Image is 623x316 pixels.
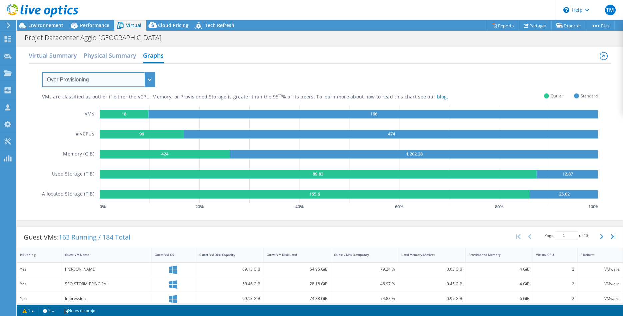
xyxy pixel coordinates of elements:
[559,191,570,197] text: 25.02
[18,306,39,315] a: 1
[334,253,387,257] div: Guest VM % Occupancy
[143,49,164,63] h2: Graphs
[17,227,137,248] div: Guest VMs:
[139,131,144,137] text: 96
[519,20,552,31] a: Partager
[555,231,578,240] input: jump to page
[100,204,106,210] text: 0 %
[199,280,260,288] div: 59.46 GiB
[84,49,136,62] h2: Physical Summary
[195,204,204,210] text: 20 %
[309,191,320,197] text: 155.6
[267,253,320,257] div: Guest VM Disk Used
[42,190,94,199] h5: Allocated Storage (TiB)
[536,295,575,302] div: 2
[278,93,282,97] sup: th
[388,131,395,137] text: 474
[199,266,260,273] div: 69.13 GiB
[28,22,63,28] span: Environnement
[100,203,598,210] svg: GaugeChartPercentageAxisTexta
[401,266,462,273] div: 0.63 GiB
[536,280,575,288] div: 2
[65,295,148,302] div: Impression
[199,295,260,302] div: 99.13 GiB
[469,253,522,257] div: Provisioned Memory
[581,266,620,273] div: VMware
[588,204,599,210] text: 100 %
[267,295,328,302] div: 74.88 GiB
[469,266,530,273] div: 4 GiB
[495,204,503,210] text: 80 %
[29,49,77,62] h2: Virtual Summary
[544,231,588,240] span: Page of
[562,171,573,177] text: 12.87
[536,266,575,273] div: 2
[401,253,454,257] div: Used Memory (Active)
[581,92,598,100] span: Standard
[313,171,323,177] text: 89.83
[469,280,530,288] div: 4 GiB
[126,22,141,28] span: Virtual
[85,110,94,118] h5: VMs
[20,295,59,302] div: Yes
[469,295,530,302] div: 6 GiB
[487,20,519,31] a: Reports
[267,266,328,273] div: 54.95 GiB
[52,170,94,179] h5: Used Storage (TiB)
[205,22,234,28] span: Tech Refresh
[586,20,615,31] a: Plus
[536,253,567,257] div: Virtual CPU
[80,22,109,28] span: Performance
[551,20,586,31] a: Exporter
[63,150,94,159] h5: Memory (GiB)
[584,233,588,238] span: 13
[20,253,51,257] div: IsRunning
[155,253,185,257] div: Guest VM OS
[334,280,395,288] div: 46.97 %
[395,204,403,210] text: 60 %
[551,92,563,100] span: Outlier
[267,280,328,288] div: 28.18 GiB
[38,306,59,315] a: 2
[199,253,252,257] div: Guest VM Disk Capacity
[581,253,612,257] div: Platform
[605,5,616,15] span: TM
[401,295,462,302] div: 0.97 GiB
[406,151,423,157] text: 1,202.28
[370,111,377,117] text: 166
[581,295,620,302] div: VMware
[65,253,140,257] div: Guest VM Name
[76,130,94,138] h5: # vCPUs
[22,34,172,41] h1: Projet Datacenter Agglo [GEOGRAPHIC_DATA]
[295,204,304,210] text: 40 %
[161,151,169,157] text: 424
[20,280,59,288] div: Yes
[20,266,59,273] div: Yes
[437,93,447,100] a: blog
[158,22,188,28] span: Cloud Pricing
[42,94,482,100] div: VMs are classified as outlier if either the vCPU, Memory, or Provisioned Storage is greater than ...
[401,280,462,288] div: 0.45 GiB
[59,306,101,315] a: Notes de projet
[122,111,126,117] text: 18
[334,266,395,273] div: 79.24 %
[334,295,395,302] div: 74.88 %
[65,280,148,288] div: SSO-STORM-PRINCIPAL
[65,266,148,273] div: [PERSON_NAME]
[563,7,569,13] svg: \n
[59,233,130,242] span: 163 Running / 184 Total
[581,280,620,288] div: VMware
